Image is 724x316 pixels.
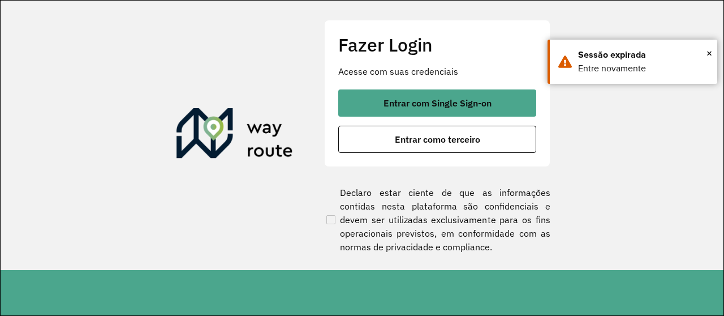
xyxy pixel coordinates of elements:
span: Entrar com Single Sign-on [383,99,492,108]
span: × [706,45,712,62]
img: Roteirizador AmbevTech [176,108,293,163]
p: Acesse com suas credenciais [338,65,536,78]
button: button [338,126,536,153]
span: Entrar como terceiro [395,135,480,144]
button: button [338,89,536,117]
div: Sessão expirada [578,48,709,62]
h2: Fazer Login [338,34,536,55]
button: Close [706,45,712,62]
div: Entre novamente [578,62,709,75]
label: Declaro estar ciente de que as informações contidas nesta plataforma são confidenciais e devem se... [324,186,550,254]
